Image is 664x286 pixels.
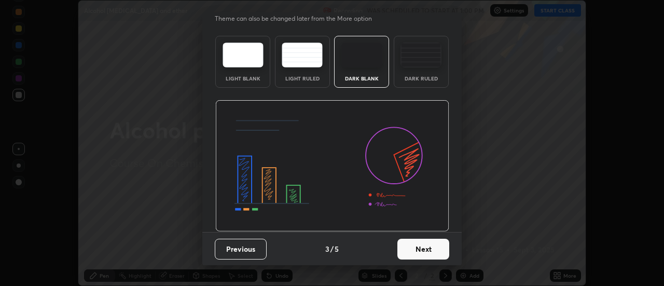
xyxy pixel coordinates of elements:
img: lightTheme.e5ed3b09.svg [223,43,264,67]
h4: 5 [335,243,339,254]
img: darkThemeBanner.d06ce4a2.svg [215,100,449,232]
img: darkRuledTheme.de295e13.svg [400,43,441,67]
div: Light Ruled [282,76,323,81]
p: Theme can also be changed later from the More option [215,14,383,23]
img: darkTheme.f0cc69e5.svg [341,43,382,67]
button: Next [397,239,449,260]
div: Light Blank [222,76,264,81]
div: Dark Blank [341,76,382,81]
div: Dark Ruled [400,76,442,81]
button: Previous [215,239,267,260]
img: lightRuledTheme.5fabf969.svg [282,43,323,67]
h4: 3 [325,243,329,254]
h4: / [330,243,334,254]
